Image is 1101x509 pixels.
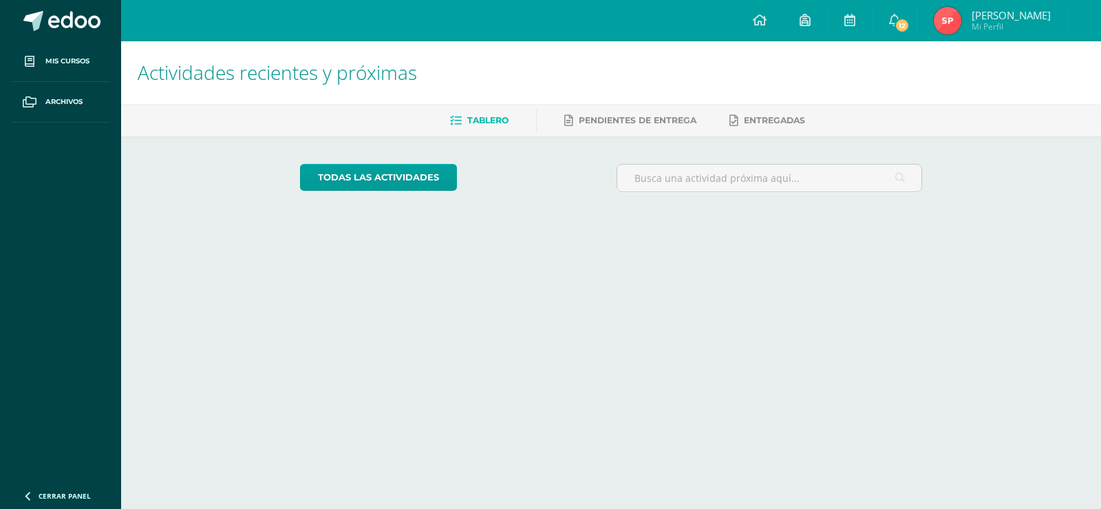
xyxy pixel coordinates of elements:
span: [PERSON_NAME] [972,8,1051,22]
a: Pendientes de entrega [564,110,696,132]
span: Mi Perfil [972,21,1051,32]
a: Tablero [450,110,509,132]
a: Mis cursos [11,41,110,82]
span: Pendientes de entrega [579,115,696,125]
span: Entregadas [744,115,805,125]
span: Actividades recientes y próximas [138,59,417,85]
span: Cerrar panel [39,491,91,501]
a: Entregadas [729,110,805,132]
span: Mis cursos [45,56,89,67]
a: todas las Actividades [300,164,457,191]
span: 12 [895,18,910,33]
a: Archivos [11,82,110,123]
span: Archivos [45,96,83,107]
img: 9ac82dee867b4cd0fb8963a92581c92d.png [934,7,961,34]
span: Tablero [467,115,509,125]
input: Busca una actividad próxima aquí... [617,165,922,191]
